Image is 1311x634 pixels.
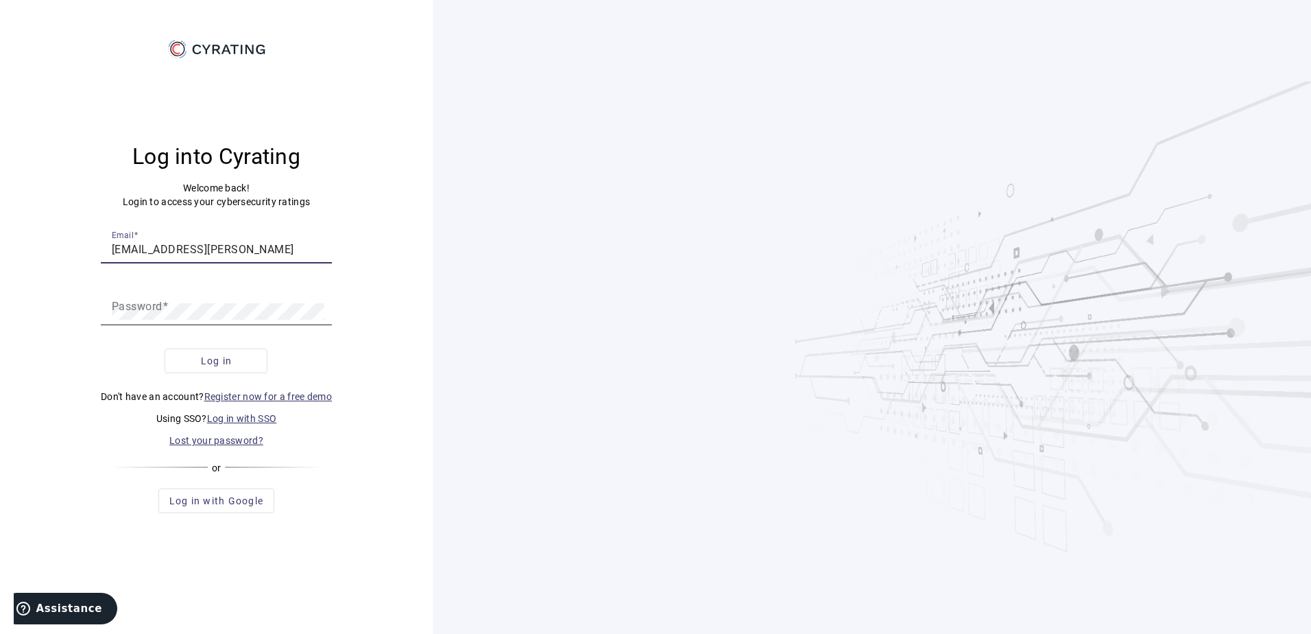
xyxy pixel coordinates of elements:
span: Log in [201,354,232,368]
button: Log in with Google [158,489,275,513]
p: Don't have an account? [101,390,332,403]
div: or [111,461,322,475]
h3: Log into Cyrating [101,143,332,170]
mat-label: Password [112,300,163,313]
iframe: Ouvre un widget dans lequel vous pouvez trouver plus d’informations [14,593,117,627]
a: Lost your password? [169,435,263,446]
a: Register now for a free demo [204,391,332,402]
g: CYRATING [193,45,265,54]
p: Welcome back! Login to access your cybersecurity ratings [101,181,332,209]
p: Using SSO? [101,412,332,425]
a: Log in with SSO [207,413,277,424]
button: Log in [165,349,267,373]
mat-label: Email [112,231,134,240]
span: Log in with Google [169,494,264,508]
